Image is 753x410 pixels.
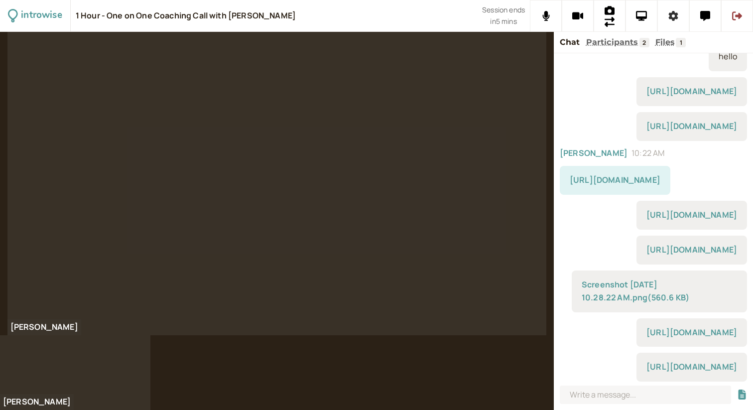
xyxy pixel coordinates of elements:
div: introwise [21,8,62,23]
div: 10/11/2025, 10:26:15 AM [636,236,747,265]
a: Screenshot [DATE] 10.28.22 AM.png(560.6 KB) [582,279,689,303]
div: Scheduled session end time. Don't worry, your call will continue [482,4,525,27]
input: Write a message... [560,386,731,404]
a: [URL][DOMAIN_NAME] [646,327,737,338]
div: 10/11/2025, 10:28:29 AM [572,271,747,312]
a: [URL][DOMAIN_NAME] [646,209,737,220]
div: 10/11/2025, 10:01:02 AM [709,42,747,71]
div: 1 Hour - One on One Coaching Call with [PERSON_NAME] [76,10,296,21]
a: [URL][DOMAIN_NAME] [646,86,737,97]
div: 10/11/2025, 10:36:17 AM [636,318,747,347]
span: Session ends [482,4,525,16]
span: 10:22 AM [631,147,664,160]
span: in 5 mins [490,16,516,27]
a: [URL][DOMAIN_NAME] [646,244,737,255]
span: 1 [676,38,686,47]
div: 10/11/2025, 10:22:00 AM [560,166,670,195]
a: [URL][DOMAIN_NAME] [646,361,737,372]
div: 10/11/2025, 10:25:34 AM [636,201,747,230]
div: 10/11/2025, 10:14:01 AM [636,112,747,141]
button: Chat [560,36,580,49]
span: 2 [639,38,649,47]
button: Files [655,36,675,49]
span: [PERSON_NAME] [560,147,627,160]
a: [URL][DOMAIN_NAME] [646,121,737,132]
div: 10/11/2025, 10:53:05 AM [636,353,747,382]
a: [URL][DOMAIN_NAME] [570,174,660,185]
div: 10/11/2025, 10:10:05 AM [636,77,747,106]
button: Participants [586,36,638,49]
button: Share a file [737,390,747,400]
